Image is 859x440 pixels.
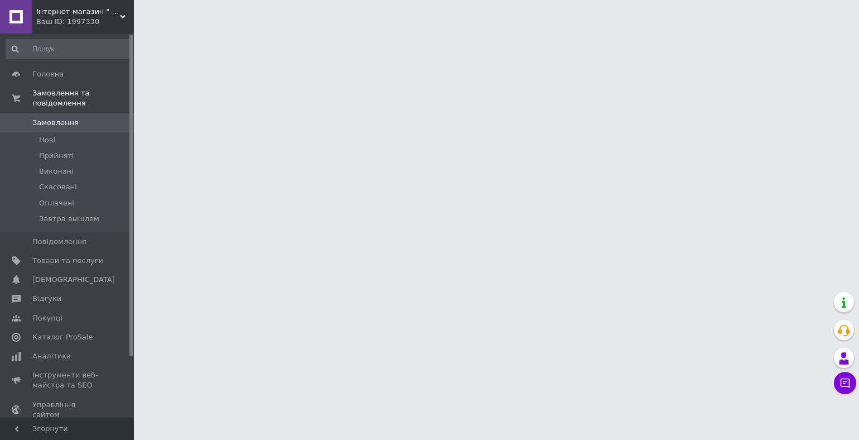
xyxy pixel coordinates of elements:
[32,313,62,323] span: Покупці
[39,182,77,192] span: Скасовані
[32,400,103,420] span: Управління сайтом
[6,39,132,59] input: Пошук
[39,135,55,145] span: Нові
[32,294,61,304] span: Відгуки
[32,351,71,361] span: Аналітика
[834,372,856,394] button: Чат з покупцем
[32,88,134,108] span: Замовлення та повідомлення
[32,275,115,285] span: [DEMOGRAPHIC_DATA]
[32,332,93,342] span: Каталог ProSale
[36,7,120,17] span: Інтернет-магазин " Sport Line
[39,198,74,208] span: Оплачені
[32,256,103,266] span: Товари та послуги
[32,237,86,247] span: Повідомлення
[32,118,79,128] span: Замовлення
[32,370,103,390] span: Інструменти веб-майстра та SEO
[36,17,134,27] div: Ваш ID: 1997330
[39,214,99,224] span: Завтра вышлем
[39,151,74,161] span: Прийняті
[39,166,74,176] span: Виконані
[32,69,64,79] span: Головна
